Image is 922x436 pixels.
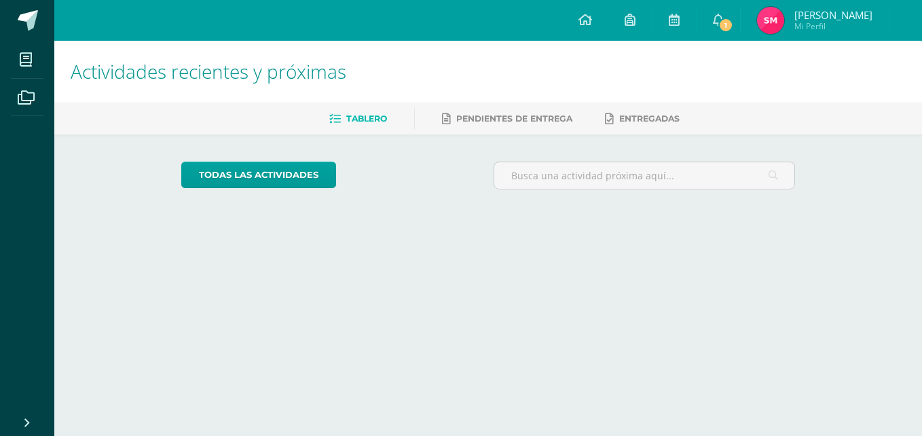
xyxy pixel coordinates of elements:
[794,8,872,22] span: [PERSON_NAME]
[346,113,387,124] span: Tablero
[619,113,680,124] span: Entregadas
[718,18,733,33] span: 1
[605,108,680,130] a: Entregadas
[456,113,572,124] span: Pendientes de entrega
[181,162,336,188] a: todas las Actividades
[442,108,572,130] a: Pendientes de entrega
[71,58,346,84] span: Actividades recientes y próximas
[494,162,795,189] input: Busca una actividad próxima aquí...
[757,7,784,34] img: 07e34a97935cb444207a82b8f49d728a.png
[794,20,872,32] span: Mi Perfil
[329,108,387,130] a: Tablero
